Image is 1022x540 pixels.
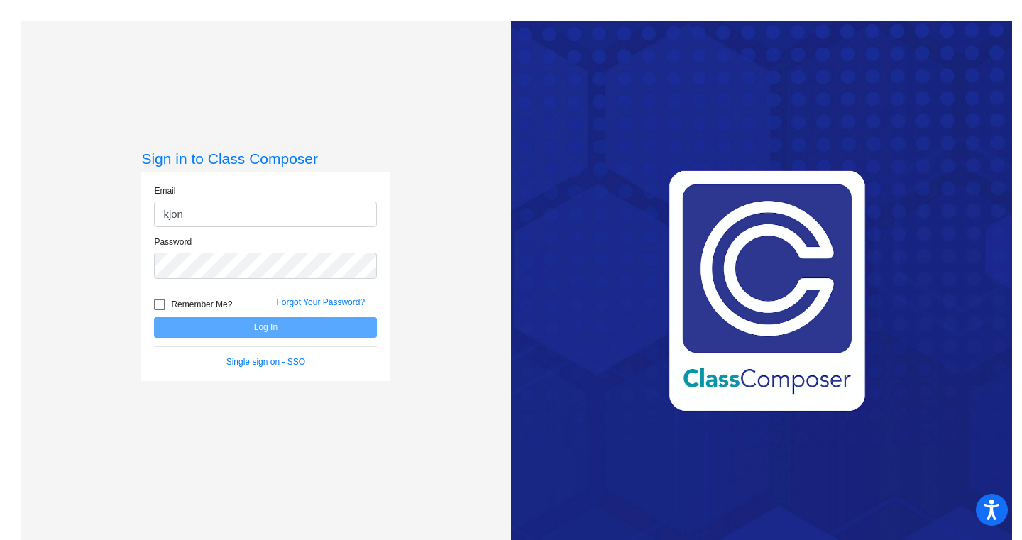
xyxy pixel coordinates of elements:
label: Password [154,236,192,248]
span: Remember Me? [171,296,232,313]
a: Single sign on - SSO [226,357,305,367]
a: Forgot Your Password? [276,297,365,307]
label: Email [154,184,175,197]
h3: Sign in to Class Composer [141,150,390,167]
button: Log In [154,317,377,338]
